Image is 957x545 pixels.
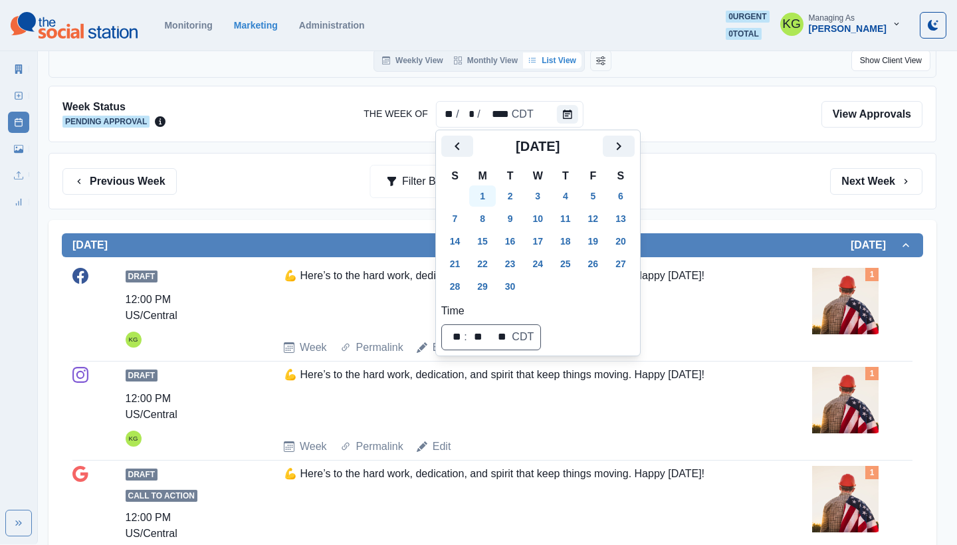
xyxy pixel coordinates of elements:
[386,168,444,195] div: Filter By:
[809,23,887,35] div: [PERSON_NAME]
[524,208,551,229] button: Wednesday, September 10, 2025
[62,116,150,128] span: Pending Approval
[126,510,226,542] div: 12:00 PM US/Central
[463,329,468,345] div: :
[812,268,879,334] img: kid3zo2xs9wxyyugahxq
[497,253,524,274] button: Tuesday, September 23, 2025
[469,167,496,185] th: M
[865,367,879,380] div: Total Media Attached
[607,231,634,252] button: Saturday, September 20, 2025
[439,106,535,122] div: Date
[11,12,138,39] img: logoTextSVG.62801f218bc96a9b266caa72a09eb111.svg
[447,329,463,345] div: hour
[580,167,607,185] th: F
[436,101,584,128] div: The Week Of
[607,185,634,207] button: Saturday, September 6, 2025
[524,167,552,185] th: W
[552,231,579,252] button: Thursday, September 18, 2025
[8,191,29,213] a: Review Summary
[580,208,607,229] button: Friday, September 12, 2025
[441,303,627,319] label: Time
[726,28,762,40] span: 0 total
[607,253,634,274] button: Saturday, September 27, 2025
[441,136,635,350] div: The Week Of The Week Of
[8,112,29,133] a: Post Schedule
[126,469,158,481] span: Draft
[126,292,226,324] div: 12:00 PM US/Central
[865,268,879,281] div: Total Media Attached
[497,185,524,207] button: Tuesday, September 2, 2025
[442,253,469,274] button: Sunday, September 21, 2025
[524,185,551,207] button: Wednesday, September 3, 2025
[496,167,524,185] th: T
[603,136,635,157] button: Next
[284,268,754,329] div: 💪 Here’s to the hard work, dedication, and spirit that keep things moving. Happy [DATE]!
[300,340,327,356] a: Week
[809,13,855,23] div: Managing As
[726,11,769,23] span: 0 urgent
[469,253,496,274] button: Monday, September 22, 2025
[473,138,603,154] h2: [DATE]
[484,329,486,345] div: ⁩
[557,105,578,124] button: The Week Of
[72,239,108,251] h2: [DATE]
[441,136,635,298] div: September 2025
[449,53,523,68] button: Monthly View
[300,439,327,455] a: Week
[126,391,226,423] div: 12:00 PM US/Central
[8,165,29,186] a: Uploads
[284,367,754,428] div: 💪 Here’s to the hard work, dedication, and spirit that keep things moving. Happy [DATE]!
[469,208,496,229] button: Monday, September 8, 2025
[8,58,29,80] a: Marketing Summary
[129,332,138,348] div: Katrina Gallardo
[439,106,455,122] div: The Week Of
[442,276,469,297] button: Sunday, September 28, 2025
[607,208,634,229] button: Saturday, September 13, 2025
[865,466,879,479] div: Total Media Attached
[812,367,879,433] img: kid3zo2xs9wxyyugahxq
[812,466,879,532] img: kid3zo2xs9wxyyugahxq
[356,439,403,455] a: Permalink
[442,208,469,229] button: Sunday, September 7, 2025
[299,20,365,31] a: Administration
[433,340,451,356] a: Edit
[524,231,551,252] button: Wednesday, September 17, 2025
[441,136,473,157] button: Previous
[126,490,197,502] span: Call to Action
[482,106,510,122] div: The Week Of
[441,167,469,185] th: S
[552,253,579,274] button: Thursday, September 25, 2025
[782,8,801,40] div: Katrina Gallardo
[284,466,754,539] div: 💪 Here’s to the hard work, dedication, and spirit that keep things moving. Happy [DATE]!
[510,106,535,122] div: The Week Of
[234,20,278,31] a: Marketing
[445,329,447,345] div: ⁦
[126,370,158,381] span: Draft
[433,439,451,455] a: Edit
[497,208,524,229] button: Tuesday, September 9, 2025
[441,167,635,298] table: September 2025
[552,185,579,207] button: Thursday, September 4, 2025
[851,50,930,71] button: Show Client View
[469,185,496,207] button: Monday, September 1, 2025
[489,329,508,345] div: AM/PM
[5,510,32,536] button: Expand
[62,100,165,113] h2: Week Status
[469,276,496,297] button: Monday, September 29, 2025
[580,231,607,252] button: Friday, September 19, 2025
[356,340,403,356] a: Permalink
[364,107,427,121] label: The Week Of
[510,329,535,345] div: time zone
[126,271,158,282] span: Draft
[8,85,29,106] a: New Post
[497,276,524,297] button: Tuesday, September 30, 2025
[523,53,582,68] button: List View
[461,106,477,122] div: The Week Of
[129,431,138,447] div: Katrina Gallardo
[821,101,922,128] a: View Approvals
[524,253,551,274] button: Wednesday, September 24, 2025
[590,50,611,71] button: Change View Order
[62,168,177,195] button: Previous Week
[580,185,607,207] button: Friday, September 5, 2025
[469,329,484,345] div: minute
